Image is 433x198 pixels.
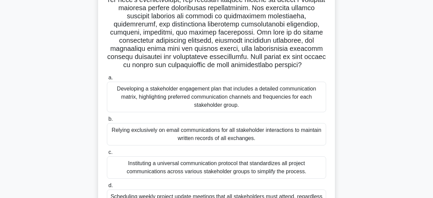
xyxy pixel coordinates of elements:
[108,75,113,80] span: a.
[108,149,112,155] span: c.
[108,182,113,188] span: d.
[107,123,326,145] div: Relying exclusively on email communications for all stakeholder interactions to maintain written ...
[107,82,326,112] div: Developing a stakeholder engagement plan that includes a detailed communication matrix, highlight...
[107,156,326,179] div: Instituting a universal communication protocol that standardizes all project communications acros...
[108,116,113,122] span: b.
